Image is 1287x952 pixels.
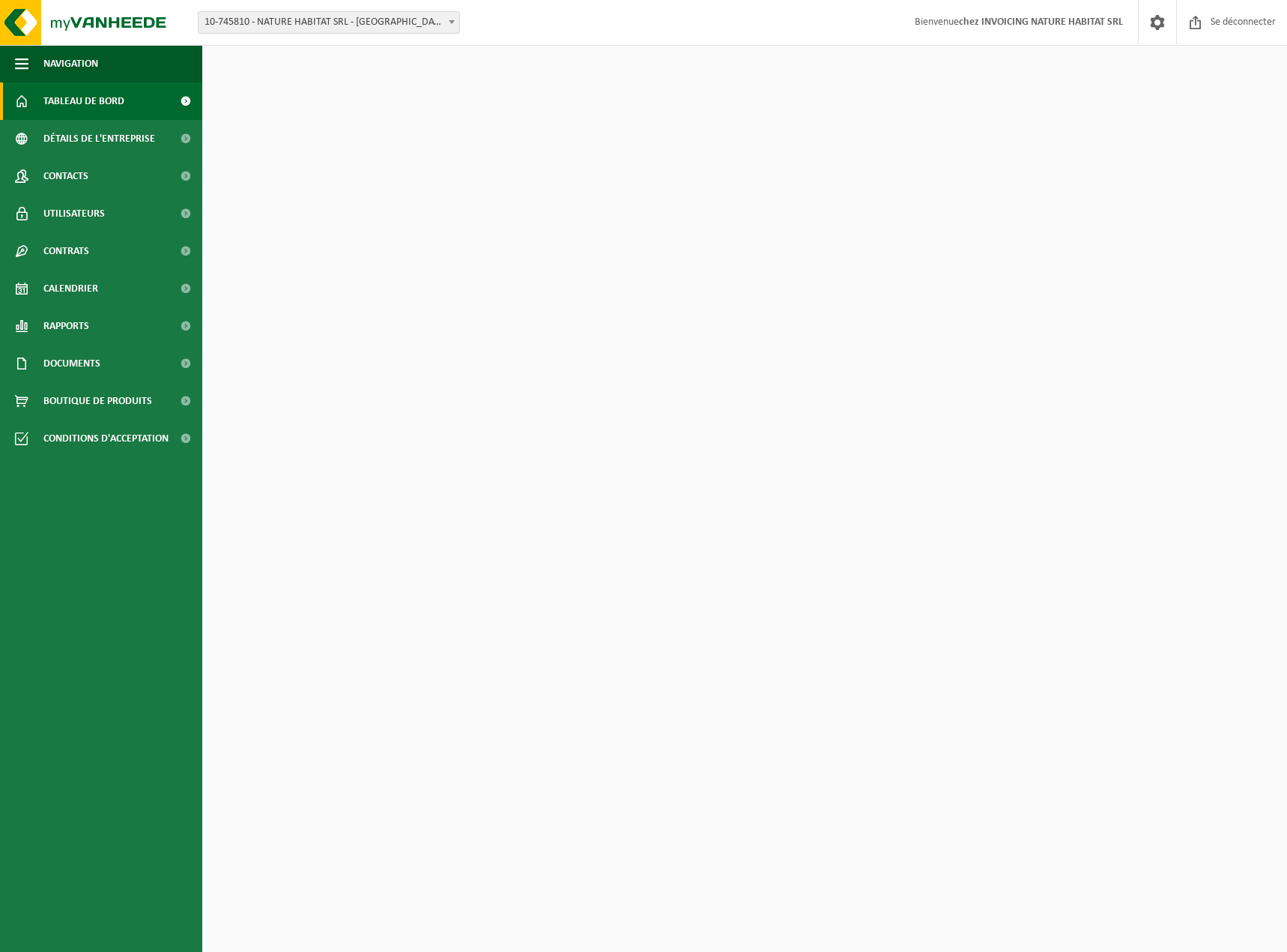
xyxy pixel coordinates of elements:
font: Contacts [43,171,88,182]
font: 10-745810 - NATURE HABITAT SRL - [GEOGRAPHIC_DATA] [205,16,447,28]
font: Bienvenue [915,16,959,28]
font: Utilisateurs [43,208,105,220]
span: 10-745810 - NATURE HABITAT SRL - SAINT-GEORGES-SUR-MEUSE [198,11,460,34]
font: Détails de l'entreprise [43,133,155,145]
font: Calendrier [43,283,98,295]
font: Tableau de bord [43,96,124,107]
font: Rapports [43,321,89,332]
span: 10-745810 - NATURE HABITAT SRL - SAINT-GEORGES-SUR-MEUSE [199,12,459,33]
font: chez INVOICING NATURE HABITAT SRL [959,16,1123,28]
font: Boutique de produits [43,396,152,407]
font: Conditions d'acceptation [43,433,169,445]
font: Contrats [43,246,89,257]
font: Navigation [43,58,98,70]
font: Se déconnecter [1211,16,1276,28]
font: Documents [43,358,100,370]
